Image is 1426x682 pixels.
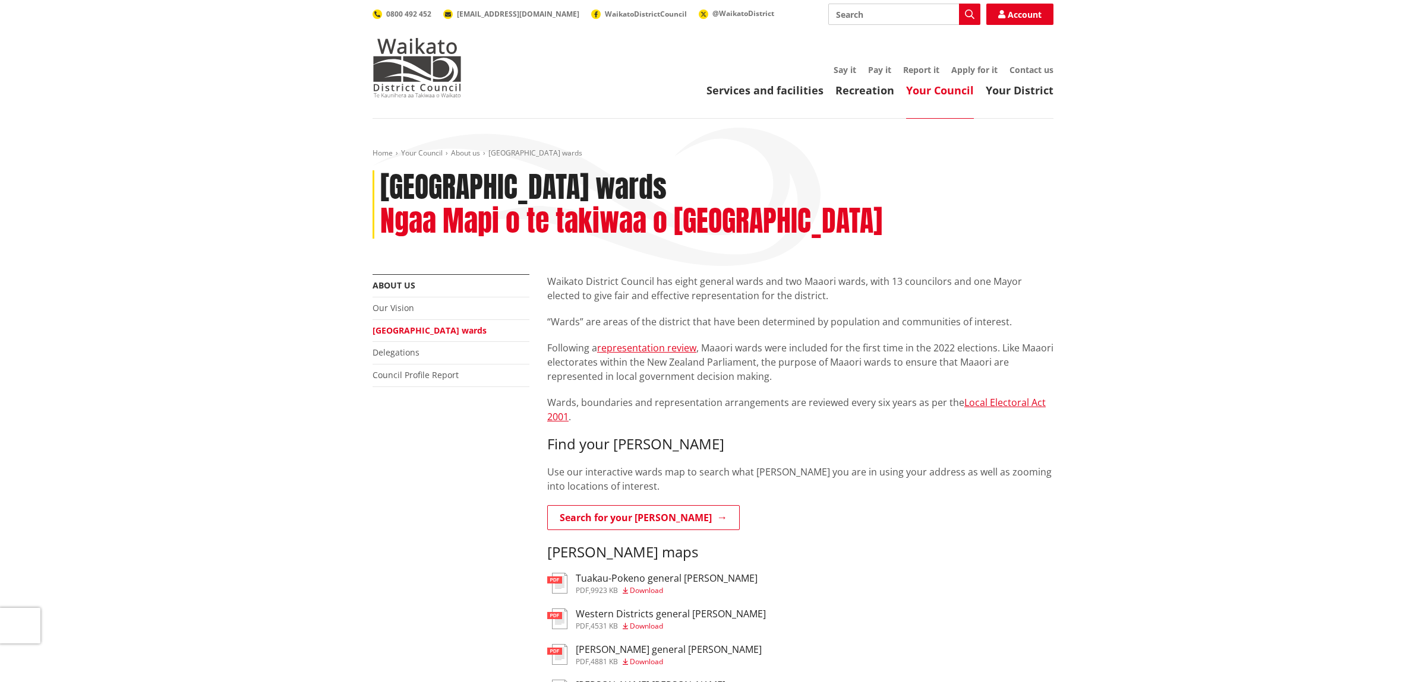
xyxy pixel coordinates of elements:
[547,644,762,665] a: [PERSON_NAME] general [PERSON_NAME] pdf,4881 KB Download
[547,608,766,630] a: Western Districts general [PERSON_NAME] pdf,4531 KB Download
[373,280,415,291] a: About us
[986,4,1053,25] a: Account
[605,9,687,19] span: WaikatoDistrictCouncil
[373,369,459,380] a: Council Profile Report
[386,9,431,19] span: 0800 492 452
[591,621,618,631] span: 4531 KB
[373,38,462,97] img: Waikato District Council - Te Kaunihera aa Takiwaa o Waikato
[547,573,567,594] img: document-pdf.svg
[576,585,589,595] span: pdf
[951,64,998,75] a: Apply for it
[591,585,618,595] span: 9923 KB
[547,395,1053,424] p: Wards, boundaries and representation arrangements are reviewed every six years as per the .
[380,204,882,239] h2: Ngaa Mapi o te takiwaa o [GEOGRAPHIC_DATA]
[591,656,618,667] span: 4881 KB
[547,315,1053,329] p: “Wards” are areas of the district that have been determined by population and communities of inte...
[547,505,740,530] a: Search for your [PERSON_NAME]
[576,644,762,655] h3: [PERSON_NAME] general [PERSON_NAME]
[373,325,487,336] a: [GEOGRAPHIC_DATA] wards
[373,9,431,19] a: 0800 492 452
[868,64,891,75] a: Pay it
[576,623,766,630] div: ,
[373,302,414,313] a: Our Vision
[547,465,1053,493] p: Use our interactive wards map to search what [PERSON_NAME] you are in using your address as well ...
[576,621,589,631] span: pdf
[576,608,766,620] h3: Western Districts general [PERSON_NAME]
[380,170,667,205] h1: [GEOGRAPHIC_DATA] wards
[547,573,758,594] a: Tuakau-Pokeno general [PERSON_NAME] pdf,9923 KB Download
[547,436,1053,453] h3: Find your [PERSON_NAME]
[373,148,1053,158] nav: breadcrumb
[547,544,1053,561] h3: [PERSON_NAME] maps
[576,573,758,584] h3: Tuakau-Pokeno general [PERSON_NAME]
[373,347,419,358] a: Delegations
[443,9,579,19] a: [EMAIL_ADDRESS][DOMAIN_NAME]
[457,9,579,19] span: [EMAIL_ADDRESS][DOMAIN_NAME]
[547,396,1046,423] a: Local Electoral Act 2001
[630,585,663,595] span: Download
[903,64,939,75] a: Report it
[547,274,1053,303] p: Waikato District Council has eight general wards and two Maaori wards, with 13 councilors and one...
[597,341,696,354] a: representation review
[547,644,567,665] img: document-pdf.svg
[906,83,974,97] a: Your Council
[834,64,856,75] a: Say it
[712,8,774,18] span: @WaikatoDistrict
[401,148,443,158] a: Your Council
[828,4,980,25] input: Search input
[591,9,687,19] a: WaikatoDistrictCouncil
[630,656,663,667] span: Download
[373,148,393,158] a: Home
[706,83,824,97] a: Services and facilities
[630,621,663,631] span: Download
[488,148,582,158] span: [GEOGRAPHIC_DATA] wards
[547,608,567,629] img: document-pdf.svg
[1009,64,1053,75] a: Contact us
[986,83,1053,97] a: Your District
[576,587,758,594] div: ,
[576,656,589,667] span: pdf
[835,83,894,97] a: Recreation
[547,341,1053,383] p: Following a , Maaori wards were included for the first time in the 2022 elections. Like Maaori el...
[699,8,774,18] a: @WaikatoDistrict
[576,658,762,665] div: ,
[451,148,480,158] a: About us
